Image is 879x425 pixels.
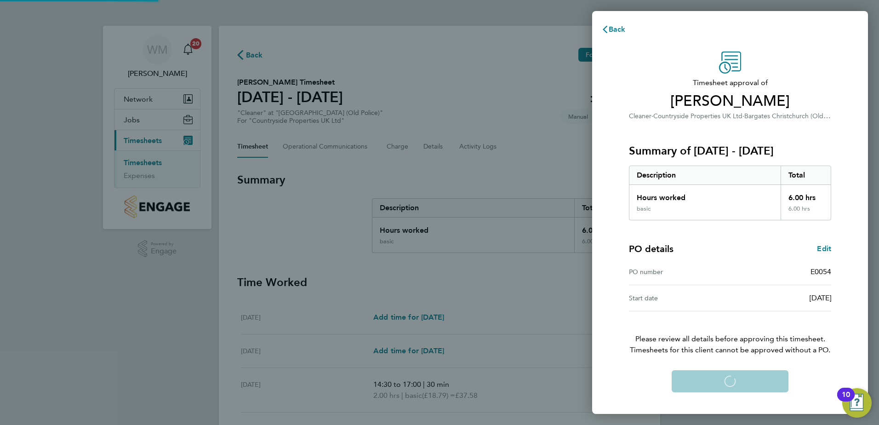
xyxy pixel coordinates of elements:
h4: PO details [629,242,674,255]
button: Back [592,20,635,39]
a: Edit [817,243,831,254]
span: E0054 [811,267,831,276]
div: PO number [629,266,730,277]
span: Countryside Properties UK Ltd [653,112,742,120]
div: Total [781,166,831,184]
div: Start date [629,293,730,304]
span: Back [609,25,626,34]
div: 10 [842,395,850,407]
div: [DATE] [730,293,831,304]
div: basic [637,205,651,212]
h3: Summary of [DATE] - [DATE] [629,144,831,158]
span: Timesheets for this client cannot be approved without a PO. [618,345,842,356]
span: Edit [817,244,831,253]
p: Please review all details before approving this timesheet. [618,311,842,356]
div: Summary of 25 - 31 Aug 2025 [629,166,831,220]
span: · [742,112,744,120]
div: 6.00 hrs [781,185,831,205]
div: Description [629,166,781,184]
div: 6.00 hrs [781,205,831,220]
span: Timesheet approval of [629,77,831,88]
span: [PERSON_NAME] [629,92,831,110]
span: · [651,112,653,120]
span: Cleaner [629,112,651,120]
div: Hours worked [629,185,781,205]
button: Open Resource Center, 10 new notifications [842,388,872,418]
span: Bargates Christchurch (Old Police) [744,111,844,120]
